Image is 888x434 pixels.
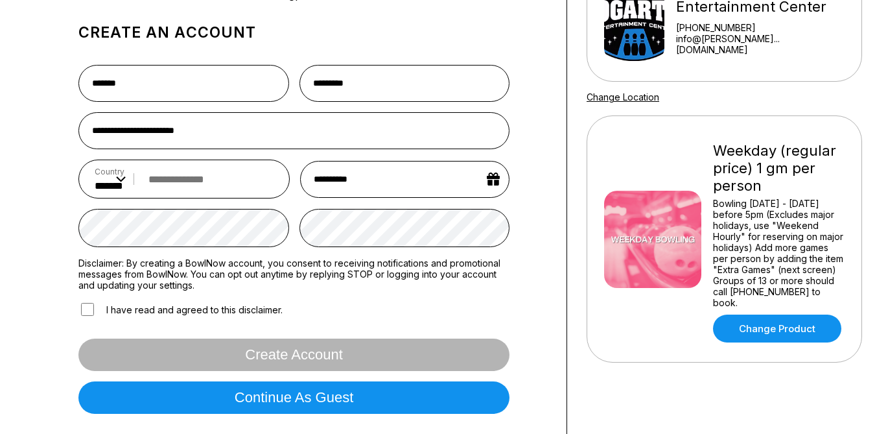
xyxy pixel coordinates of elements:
label: Disclaimer: By creating a BowlNow account, you consent to receiving notifications and promotional... [78,258,509,291]
a: Change Location [587,91,659,102]
a: info@[PERSON_NAME]...[DOMAIN_NAME] [676,33,845,55]
div: [PHONE_NUMBER] [676,22,845,33]
a: Change Product [713,315,841,343]
label: I have read and agreed to this disclaimer. [78,301,283,318]
img: Weekday (regular price) 1 gm per person [604,191,701,288]
input: I have read and agreed to this disclaimer. [81,303,94,316]
h1: Create an account [78,23,509,42]
div: Bowling [DATE] - [DATE] before 5pm (Excludes major holidays, use "Weekend Hourly" for reserving o... [713,198,845,308]
button: Continue as guest [78,381,509,414]
label: Country [95,167,126,176]
div: Weekday (regular price) 1 gm per person [713,142,845,195]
